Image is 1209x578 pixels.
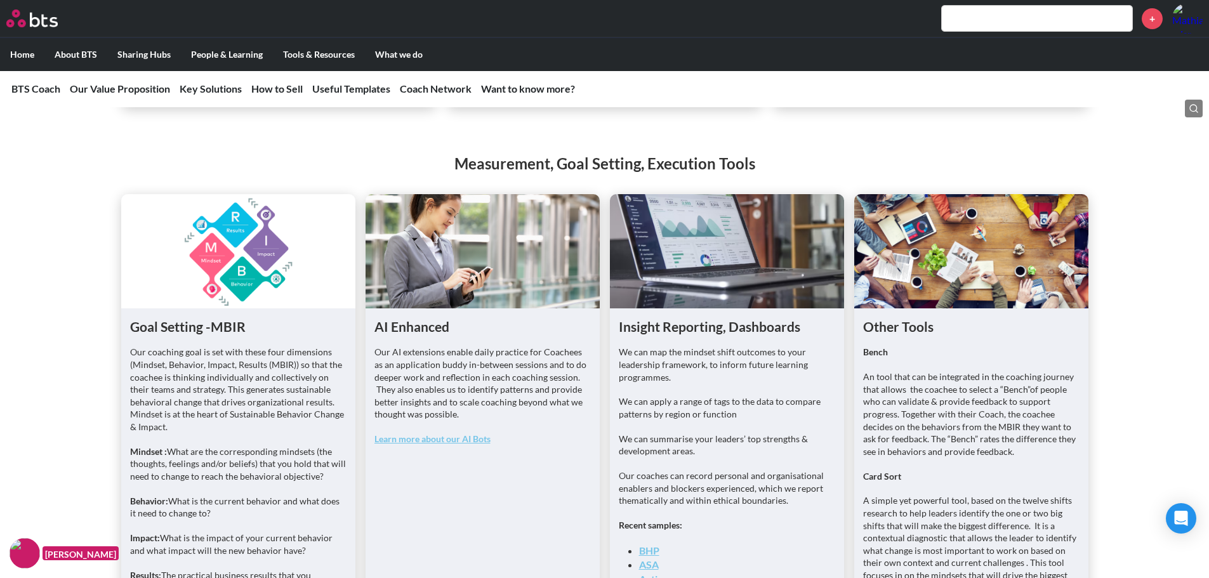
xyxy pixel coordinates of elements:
[639,544,659,556] a: BHP
[130,346,347,433] p: Our coaching goal is set with these four dimensions (Mindset, Behavior, Impact, Results (MBIR)) s...
[619,520,682,530] strong: Recent samples:
[619,346,835,383] p: We can map the mindset shift outcomes to your leadership framework, to inform future learning pro...
[1142,8,1163,29] a: +
[619,395,835,420] p: We can apply a range of tags to the data to compare patterns by region or function
[619,470,835,507] p: Our coaches can record personal and organisational enablers and blockers experienced, which we re...
[374,433,491,444] a: Learn more about our AI Bots
[130,532,160,543] strong: Impact:
[130,445,347,483] p: What are the corresponding mindsets (the thoughts, feelings and/or beliefs) that you hold that wi...
[180,82,242,95] a: Key Solutions
[1166,503,1196,534] div: Open Intercom Messenger
[11,82,60,95] a: BTS Coach
[639,558,659,570] a: ASA
[365,38,433,71] label: What we do
[863,371,1080,457] p: An tool that can be integrated in the coaching journey that allows the coachee to select a “Bench...
[130,317,347,336] h1: Goal Setting -MBIR
[1172,3,1203,34] a: Profile
[43,546,119,561] figcaption: [PERSON_NAME]
[10,538,40,568] img: F
[107,38,181,71] label: Sharing Hubs
[1172,3,1203,34] img: Mathias Werner
[863,317,1080,336] h1: Other Tools
[312,82,390,95] a: Useful Templates
[863,346,888,357] strong: Bench
[130,496,168,506] strong: Behavior:
[44,38,107,71] label: About BTS
[6,10,58,27] img: BTS Logo
[374,346,591,421] p: Our AI extensions enable daily practice for Coachees as an application buddy in-between sessions ...
[863,471,901,482] strong: Card Sort
[130,532,347,556] p: What is the impact of your current behavior and what impact will the new behavior have?
[181,38,273,71] label: People & Learning
[6,10,81,27] a: Go home
[400,82,472,95] a: Coach Network
[619,317,835,336] h1: Insight Reporting, Dashboards
[70,82,170,95] a: Our Value Proposition
[130,495,347,520] p: What is the current behavior and what does it need to change to?
[481,82,575,95] a: Want to know more?
[273,38,365,71] label: Tools & Resources
[130,446,167,457] strong: Mindset :
[374,317,591,336] h1: AI Enhanced
[251,82,303,95] a: How to Sell
[619,433,835,457] p: We can summarise your leaders’ top strengths & development areas.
